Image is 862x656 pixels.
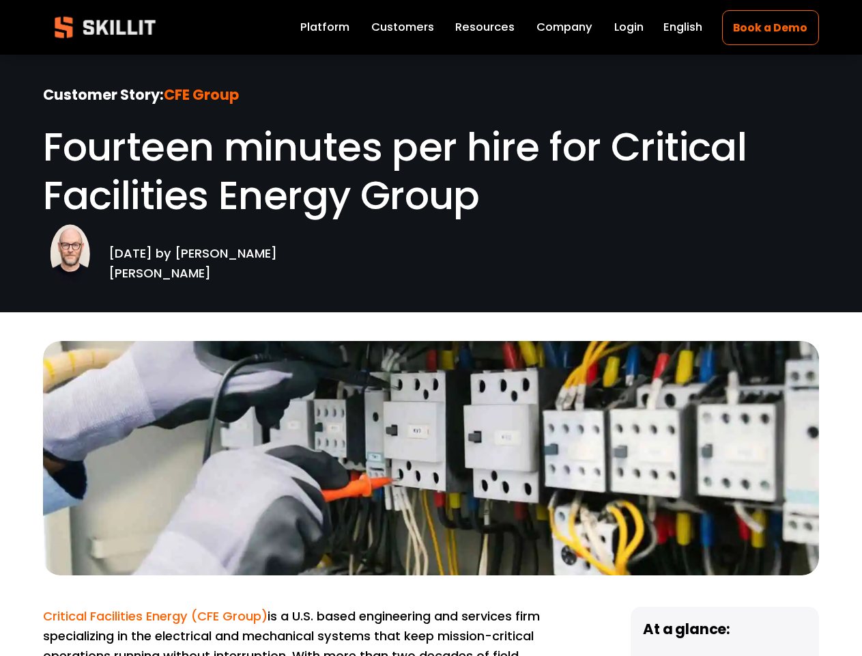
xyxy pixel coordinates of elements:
[455,19,515,36] span: Resources
[663,18,702,37] div: language picker
[722,10,819,45] a: Book a Demo
[164,85,239,105] strong: CFE Group
[43,7,167,48] img: Skillit
[371,18,434,37] a: Customers
[643,619,730,639] strong: At a glance:
[536,18,592,37] a: Company
[455,18,515,37] a: folder dropdown
[663,19,702,36] span: English
[43,607,268,625] a: Critical Facilities Energy (CFE Group)
[300,18,349,37] a: Platform
[109,224,327,284] p: [DATE] by [PERSON_NAME] [PERSON_NAME]
[43,85,164,105] strong: Customer Story:
[614,18,644,37] a: Login
[43,120,757,223] span: Fourteen minutes per hire for Critical Facilities Energy Group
